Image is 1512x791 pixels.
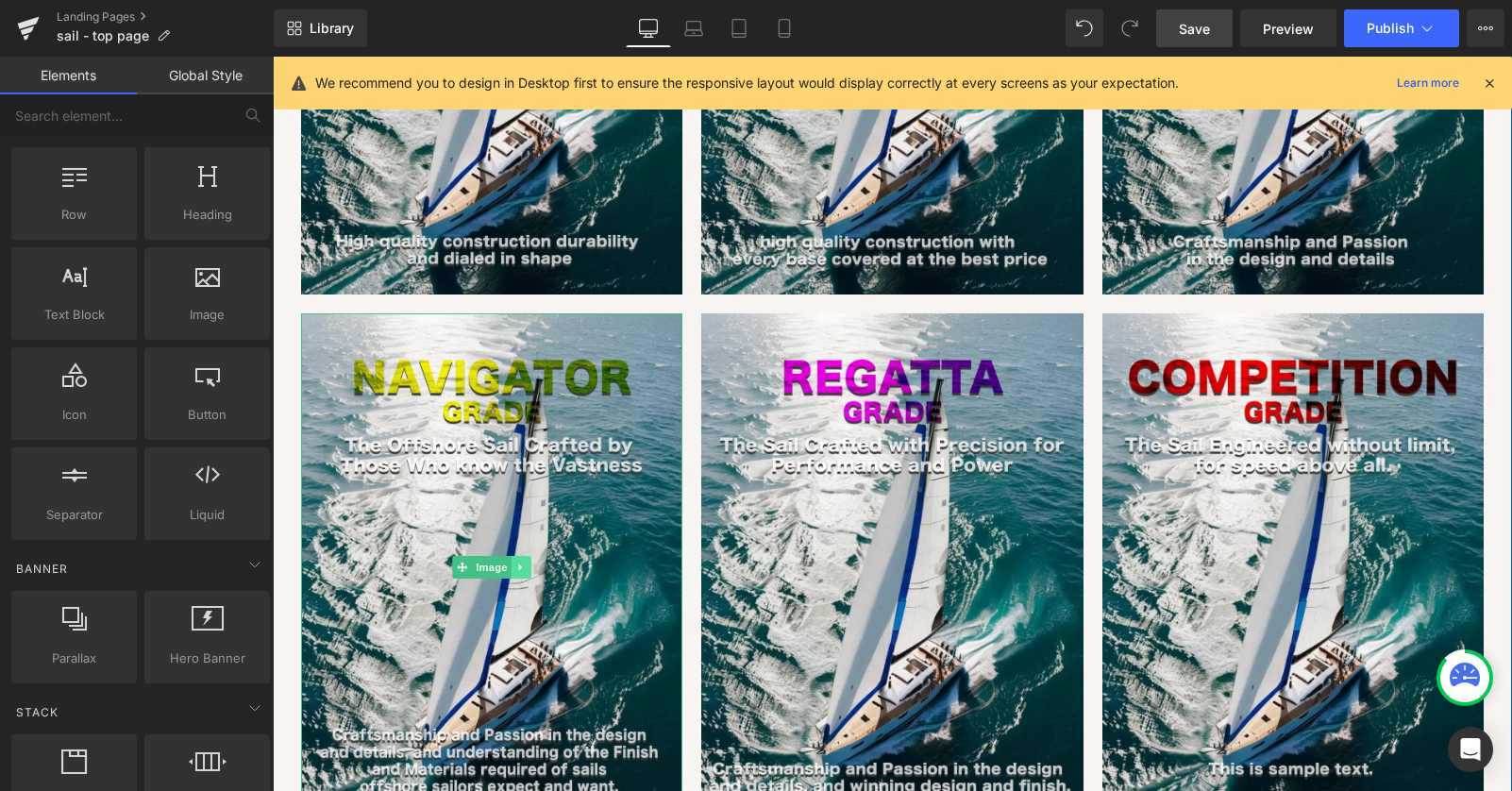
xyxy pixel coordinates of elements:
[17,205,131,225] span: Row
[17,305,131,325] span: Text Block
[17,505,131,525] span: Separator
[626,9,671,47] a: Desktop
[14,560,70,578] span: Banner
[17,405,131,425] span: Icon
[1448,727,1493,772] div: Open Intercom Messenger
[57,28,149,43] span: sail - top page
[1066,9,1103,47] button: Undo
[150,405,264,425] span: Button
[315,73,1179,93] p: We recommend you to design in Desktop first to ensure the responsive layout would display correct...
[137,57,274,94] a: Global Style
[199,499,239,522] span: Image
[17,648,131,668] span: Parallax
[1263,19,1314,39] span: Preview
[1111,9,1149,47] button: Redo
[1389,72,1467,94] a: Learn more
[150,648,264,668] span: Hero Banner
[1367,21,1414,36] span: Publish
[239,499,259,522] a: Expand / Collapse
[310,20,354,37] span: Library
[762,9,807,47] a: Mobile
[150,305,264,325] span: Image
[150,205,264,225] span: Heading
[57,9,274,25] a: Landing Pages
[274,9,367,47] a: New Library
[1344,9,1459,47] button: Publish
[1240,9,1336,47] a: Preview
[671,9,716,47] a: Laptop
[1467,9,1504,47] button: More
[14,703,60,721] span: Stack
[150,505,264,525] span: Liquid
[1179,19,1210,39] span: Save
[716,9,762,47] a: Tablet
